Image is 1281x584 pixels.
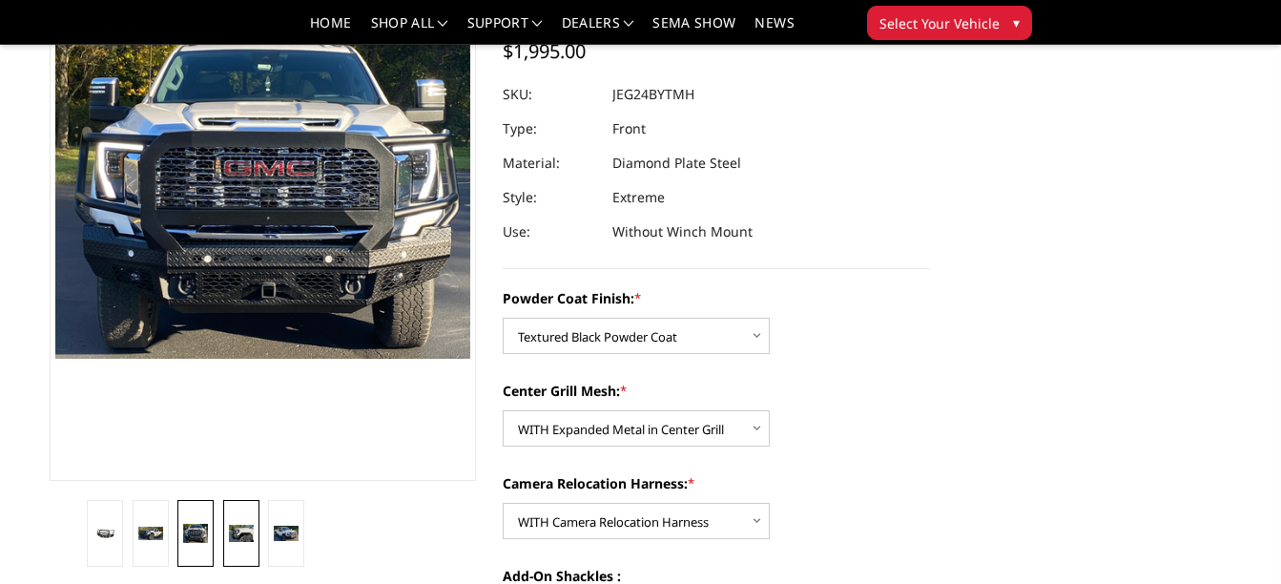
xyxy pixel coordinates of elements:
dt: Material: [503,146,598,180]
a: Home [310,16,351,44]
a: News [754,16,794,44]
img: 2024-2025 GMC 2500-3500 - FT Series - Extreme Front Bumper [138,527,163,541]
label: Camera Relocation Harness: [503,473,930,493]
span: ▾ [1013,12,1020,32]
a: SEMA Show [652,16,735,44]
iframe: Chat Widget [1186,492,1281,584]
label: Center Grill Mesh: [503,381,930,401]
img: 2024-2025 GMC 2500-3500 - FT Series - Extreme Front Bumper [93,528,117,539]
button: Select Your Vehicle [867,6,1032,40]
a: Support [467,16,543,44]
dd: Without Winch Mount [612,215,753,249]
dt: Type: [503,112,598,146]
dt: Use: [503,215,598,249]
dd: Front [612,112,646,146]
dd: Extreme [612,180,665,215]
dd: JEG24BYTMH [612,77,694,112]
dt: SKU: [503,77,598,112]
img: 2024-2025 GMC 2500-3500 - FT Series - Extreme Front Bumper [229,525,254,543]
a: Dealers [562,16,634,44]
span: Select Your Vehicle [879,13,1000,33]
label: Powder Coat Finish: [503,288,930,308]
span: $1,995.00 [503,38,586,64]
img: 2024-2025 GMC 2500-3500 - FT Series - Extreme Front Bumper [183,524,208,543]
a: shop all [371,16,448,44]
dd: Diamond Plate Steel [612,146,741,180]
img: 2024-2025 GMC 2500-3500 - FT Series - Extreme Front Bumper [274,526,299,541]
dt: Style: [503,180,598,215]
